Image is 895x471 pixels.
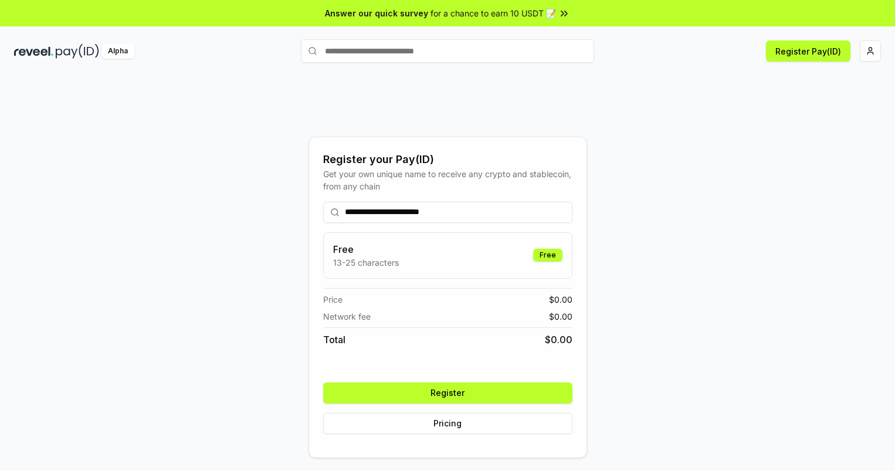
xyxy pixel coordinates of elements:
[323,293,343,306] span: Price
[333,256,399,269] p: 13-25 characters
[14,44,53,59] img: reveel_dark
[323,310,371,323] span: Network fee
[766,40,850,62] button: Register Pay(ID)
[549,293,572,306] span: $ 0.00
[323,168,572,192] div: Get your own unique name to receive any crypto and stablecoin, from any chain
[333,242,399,256] h3: Free
[323,151,572,168] div: Register your Pay(ID)
[101,44,134,59] div: Alpha
[325,7,428,19] span: Answer our quick survey
[533,249,562,262] div: Free
[549,310,572,323] span: $ 0.00
[545,333,572,347] span: $ 0.00
[323,382,572,404] button: Register
[430,7,556,19] span: for a chance to earn 10 USDT 📝
[56,44,99,59] img: pay_id
[323,413,572,434] button: Pricing
[323,333,345,347] span: Total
